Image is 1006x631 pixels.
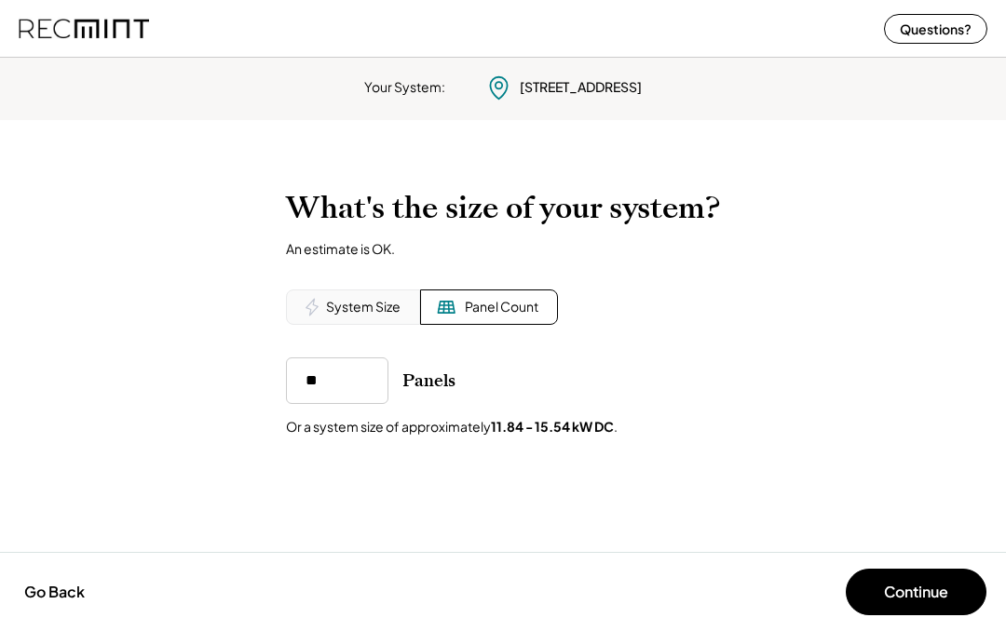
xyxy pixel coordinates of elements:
[491,418,614,435] strong: 11.84 - 15.54 kW DC
[286,418,618,436] div: Or a system size of approximately .
[846,569,986,615] button: Continue
[402,369,455,392] div: Panels
[19,4,149,53] img: recmint-logotype%403x%20%281%29.jpeg
[19,571,90,612] button: Go Back
[286,190,720,226] h2: What's the size of your system?
[326,298,401,316] div: System Size
[437,298,455,316] img: Solar%20Panel%20Icon.svg
[520,78,642,97] div: [STREET_ADDRESS]
[465,298,538,316] div: Panel Count
[884,14,987,44] button: Questions?
[364,78,445,97] div: Your System:
[286,240,395,257] div: An estimate is OK.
